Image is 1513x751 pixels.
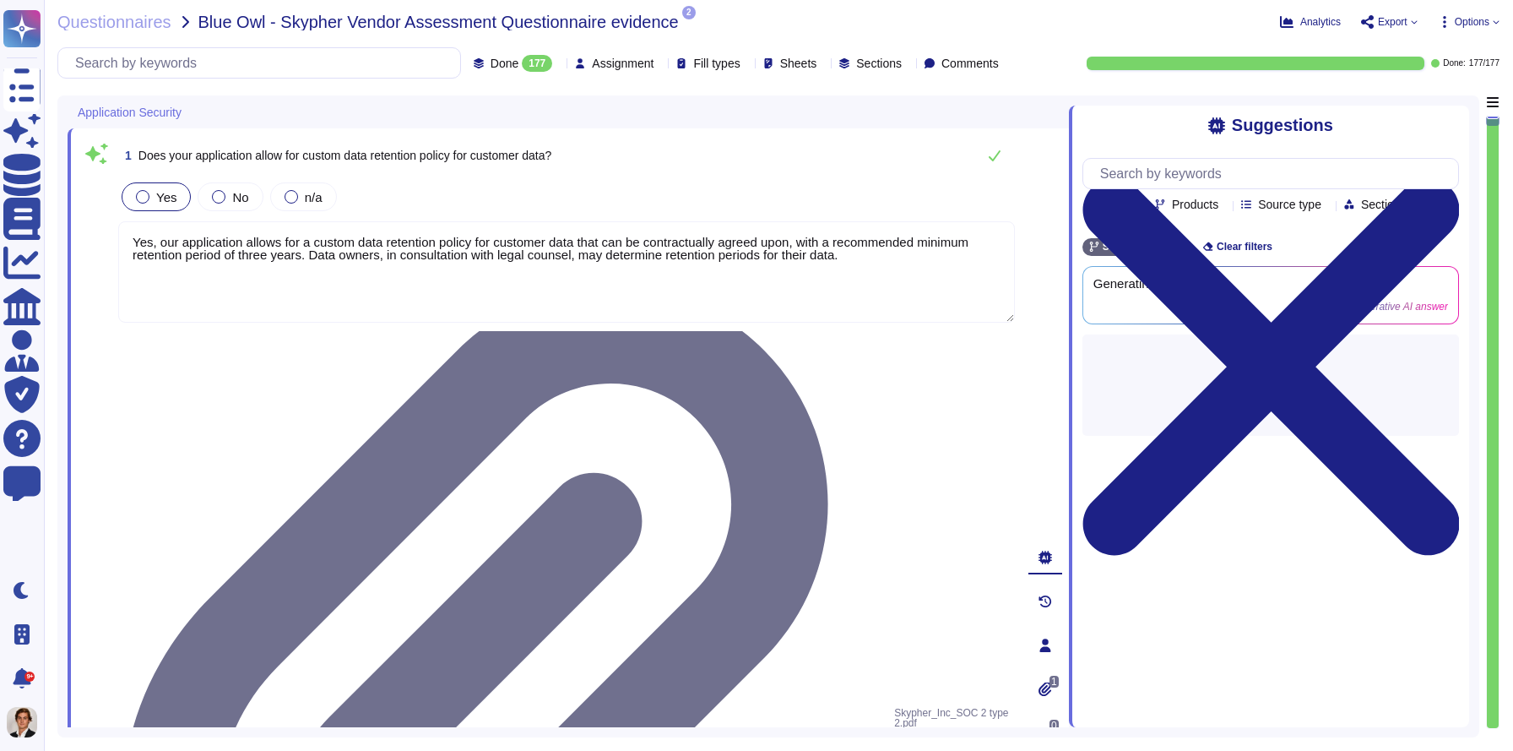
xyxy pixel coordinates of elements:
span: Sections [856,57,902,69]
span: Fill types [693,57,740,69]
textarea: Yes, our application allows for a custom data retention policy for customer data that can be cont... [118,221,1015,323]
button: Analytics [1280,15,1341,29]
span: Done: [1443,59,1466,68]
span: Analytics [1300,17,1341,27]
span: 0 [1049,720,1059,732]
span: Assignment [592,57,653,69]
span: Does your application allow for custom data retention policy for customer data? [138,149,551,162]
img: user [7,707,37,737]
span: 1 [1049,676,1059,688]
span: Blue Owl - Skypher Vendor Assessment Questionnaire evidence [198,14,679,30]
input: Search by keywords [67,48,460,78]
input: Search by keywords [1092,159,1458,188]
span: 177 / 177 [1469,59,1499,68]
span: Done [491,57,518,69]
span: Yes [156,190,176,204]
span: No [232,190,248,204]
span: Comments [941,57,999,69]
span: Options [1455,17,1489,27]
span: 2 [682,6,696,19]
span: Export [1378,17,1407,27]
span: Application Security [78,106,182,118]
span: n/a [305,190,323,204]
button: user [3,704,49,741]
span: Skypher_Inc_SOC 2 type 2.pdf [894,705,1015,732]
div: 177 [522,55,552,72]
div: 9+ [24,672,35,682]
span: Questionnaires [57,14,171,30]
span: Sheets [780,57,817,69]
span: 1 [118,150,132,161]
